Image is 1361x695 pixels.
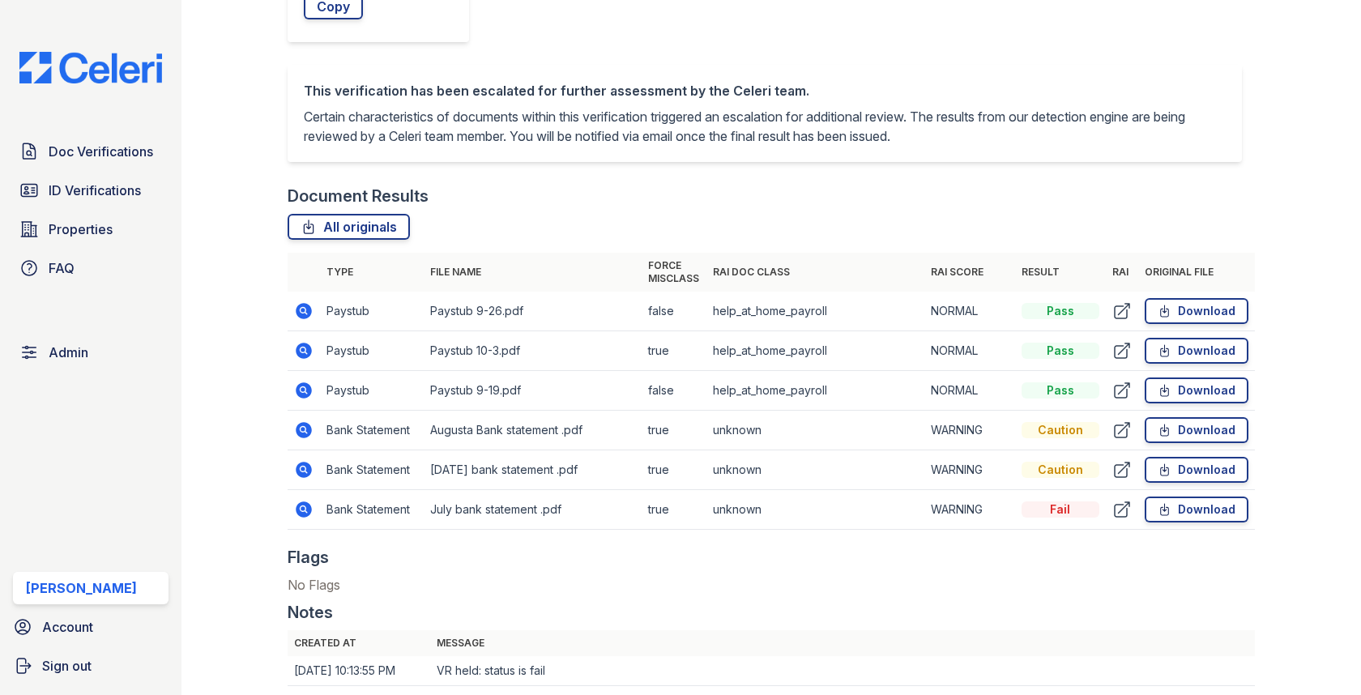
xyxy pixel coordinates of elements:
span: ID Verifications [49,181,141,200]
td: July bank statement .pdf [424,490,642,530]
div: Pass [1022,382,1099,399]
th: Force misclass [642,253,706,292]
span: Admin [49,343,88,362]
td: true [642,411,706,450]
td: Bank Statement [320,450,424,490]
th: RAI Doc Class [706,253,924,292]
div: Caution [1022,462,1099,478]
td: true [642,450,706,490]
span: Properties [49,220,113,239]
td: [DATE] bank statement .pdf [424,450,642,490]
span: FAQ [49,258,75,278]
td: Bank Statement [320,490,424,530]
div: Document Results [288,185,429,207]
a: Download [1145,298,1248,324]
p: Certain characteristics of documents within this verification triggered an escalation for additio... [304,107,1225,146]
th: File name [424,253,642,292]
td: false [642,292,706,331]
td: Paystub 9-19.pdf [424,371,642,411]
span: Account [42,617,93,637]
div: This verification has been escalated for further assessment by the Celeri team. [304,81,1225,100]
a: Download [1145,457,1248,483]
td: Bank Statement [320,411,424,450]
span: Sign out [42,656,92,676]
th: Type [320,253,424,292]
a: Properties [13,213,169,245]
td: true [642,331,706,371]
td: true [642,490,706,530]
td: Paystub [320,331,424,371]
div: No Flags [288,575,1254,601]
a: Account [6,611,175,643]
div: [PERSON_NAME] [26,578,137,598]
td: [DATE] 10:13:55 PM [288,656,430,686]
td: Paystub [320,292,424,331]
a: Download [1145,338,1248,364]
th: RAI Score [924,253,1015,292]
a: FAQ [13,252,169,284]
td: help_at_home_payroll [706,292,924,331]
td: unknown [706,411,924,450]
a: All originals [288,214,410,240]
a: Download [1145,377,1248,403]
th: Created at [288,630,430,656]
span: Doc Verifications [49,142,153,161]
a: Download [1145,497,1248,522]
td: Augusta Bank statement .pdf [424,411,642,450]
a: Doc Verifications [13,135,169,168]
td: WARNING [924,411,1015,450]
td: unknown [706,450,924,490]
a: Download [1145,417,1248,443]
th: Message [430,630,1254,656]
td: NORMAL [924,292,1015,331]
div: Pass [1022,343,1099,359]
td: WARNING [924,490,1015,530]
td: Paystub 10-3.pdf [424,331,642,371]
td: unknown [706,490,924,530]
td: Paystub 9-26.pdf [424,292,642,331]
td: false [642,371,706,411]
td: Paystub [320,371,424,411]
div: Fail [1022,501,1099,518]
th: Result [1015,253,1106,292]
td: help_at_home_payroll [706,331,924,371]
a: ID Verifications [13,174,169,207]
div: Notes [288,601,333,624]
td: WARNING [924,450,1015,490]
a: Admin [13,336,169,369]
img: CE_Logo_Blue-a8612792a0a2168367f1c8372b55b34899dd931a85d93a1a3d3e32e68fde9ad4.png [6,52,175,83]
td: VR held: status is fail [430,656,1254,686]
div: Pass [1022,303,1099,319]
td: NORMAL [924,331,1015,371]
th: RAI [1106,253,1138,292]
td: help_at_home_payroll [706,371,924,411]
div: Flags [288,546,329,569]
th: Original file [1138,253,1255,292]
a: Sign out [6,650,175,682]
td: NORMAL [924,371,1015,411]
div: Caution [1022,422,1099,438]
